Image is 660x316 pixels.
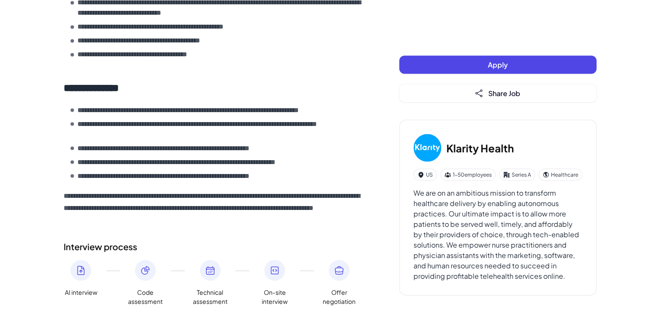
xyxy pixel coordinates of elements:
span: Offer negotiation [322,287,356,306]
span: Technical assessment [193,287,227,306]
img: Kl [413,134,441,161]
h3: Klarity Health [446,140,514,155]
span: On-site interview [257,287,292,306]
div: We are on an ambitious mission to transform healthcare delivery by enabling autonomous practices.... [413,187,582,281]
h2: Interview process [64,240,365,253]
button: Apply [399,55,596,74]
div: 1-50 employees [440,168,496,181]
span: AI interview [65,287,97,297]
span: Apply [488,60,508,69]
span: Code assessment [128,287,163,306]
div: Healthcare [538,168,582,181]
button: Share Job [399,84,596,102]
div: US [413,168,437,181]
span: Share Job [488,88,520,97]
div: Series A [499,168,535,181]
